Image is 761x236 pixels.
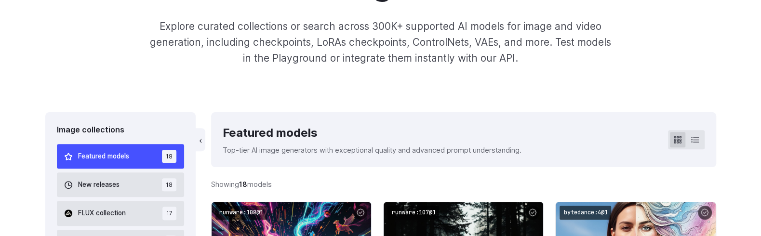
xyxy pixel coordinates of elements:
code: runware:108@1 [215,206,267,220]
p: Explore curated collections or search across 300K+ supported AI models for image and video genera... [146,18,615,66]
button: Featured models 18 [57,144,185,169]
code: bytedance:4@1 [560,206,611,220]
span: FLUX collection [78,208,126,219]
div: Showing models [211,179,272,190]
span: 17 [162,207,176,220]
div: Featured models [223,124,521,142]
span: 18 [162,150,176,163]
span: 18 [162,178,176,191]
span: Featured models [78,151,129,162]
div: Image collections [57,124,185,136]
span: New releases [78,180,120,190]
button: FLUX collection 17 [57,201,185,225]
button: New releases 18 [57,172,185,197]
code: runware:107@1 [387,206,439,220]
strong: 18 [239,180,247,188]
button: ‹ [196,128,205,151]
p: Top-tier AI image generators with exceptional quality and advanced prompt understanding. [223,144,521,156]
